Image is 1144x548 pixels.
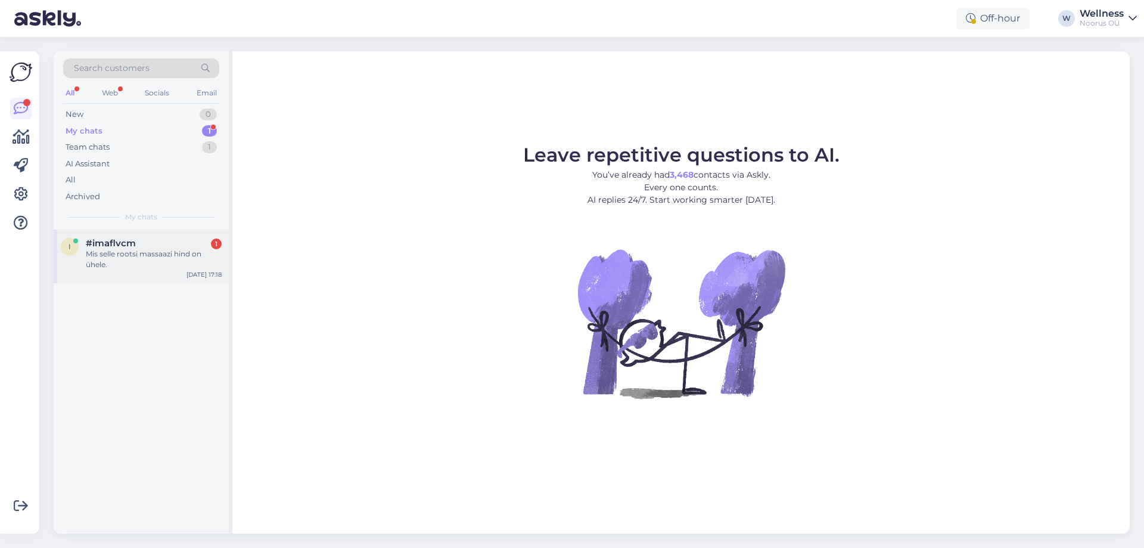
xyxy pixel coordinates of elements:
div: Email [194,85,219,101]
span: Leave repetitive questions to AI. [523,143,840,166]
a: WellnessNoorus OÜ [1080,9,1137,28]
div: 1 [202,141,217,153]
div: Noorus OÜ [1080,18,1124,28]
div: Socials [142,85,172,101]
div: Web [100,85,120,101]
div: All [63,85,77,101]
span: #imaflvcm [86,238,136,249]
p: You’ve already had contacts via Askly. Every one counts. AI replies 24/7. Start working smarter [... [523,169,840,206]
div: [DATE] 17:18 [186,270,222,279]
div: Wellness [1080,9,1124,18]
img: Askly Logo [10,61,32,83]
div: All [66,174,76,186]
div: AI Assistant [66,158,110,170]
div: New [66,109,83,120]
div: Off-hour [956,8,1030,29]
span: Search customers [74,62,150,75]
div: Archived [66,191,100,203]
div: My chats [66,125,102,137]
span: My chats [125,212,157,222]
b: 3,468 [670,169,694,180]
img: No Chat active [574,216,788,431]
div: 1 [202,125,217,137]
span: i [69,242,71,251]
div: Mis selle rootsi massaazi hind on ühele. [86,249,222,270]
div: Team chats [66,141,110,153]
div: 0 [200,109,217,120]
div: W [1058,10,1075,27]
div: 1 [211,239,222,249]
